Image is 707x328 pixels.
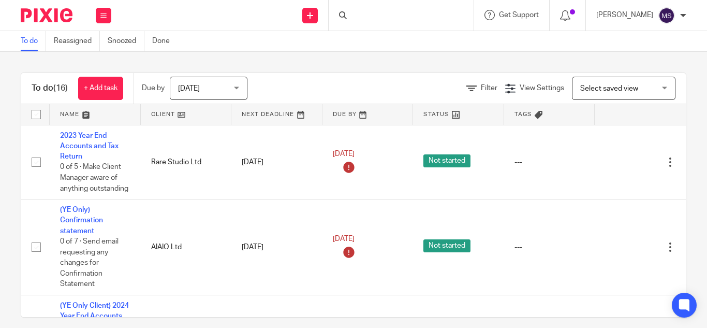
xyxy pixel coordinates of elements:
[53,84,68,92] span: (16)
[178,85,200,92] span: [DATE]
[596,10,653,20] p: [PERSON_NAME]
[60,164,128,192] span: 0 of 5 · Make Client Manager aware of anything outstanding
[60,132,119,161] a: 2023 Year End Accounts and Tax Return
[60,238,119,288] span: 0 of 7 · Send email requesting any changes for Confirmation Statement
[142,83,165,93] p: Due by
[481,84,497,92] span: Filter
[499,11,539,19] span: Get Support
[231,199,322,295] td: [DATE]
[108,31,144,51] a: Snoozed
[152,31,178,51] a: Done
[333,150,355,158] span: [DATE]
[514,111,532,117] span: Tags
[54,31,100,51] a: Reassigned
[514,157,585,167] div: ---
[231,125,322,199] td: [DATE]
[32,83,68,94] h1: To do
[423,154,470,167] span: Not started
[514,242,585,252] div: ---
[520,84,564,92] span: View Settings
[423,239,470,252] span: Not started
[60,206,103,235] a: (YE Only) Confirmation statement
[580,85,638,92] span: Select saved view
[21,31,46,51] a: To do
[333,235,355,243] span: [DATE]
[141,125,232,199] td: Rare Studio Ltd
[21,8,72,22] img: Pixie
[141,199,232,295] td: AIAIO Ltd
[78,77,123,100] a: + Add task
[658,7,675,24] img: svg%3E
